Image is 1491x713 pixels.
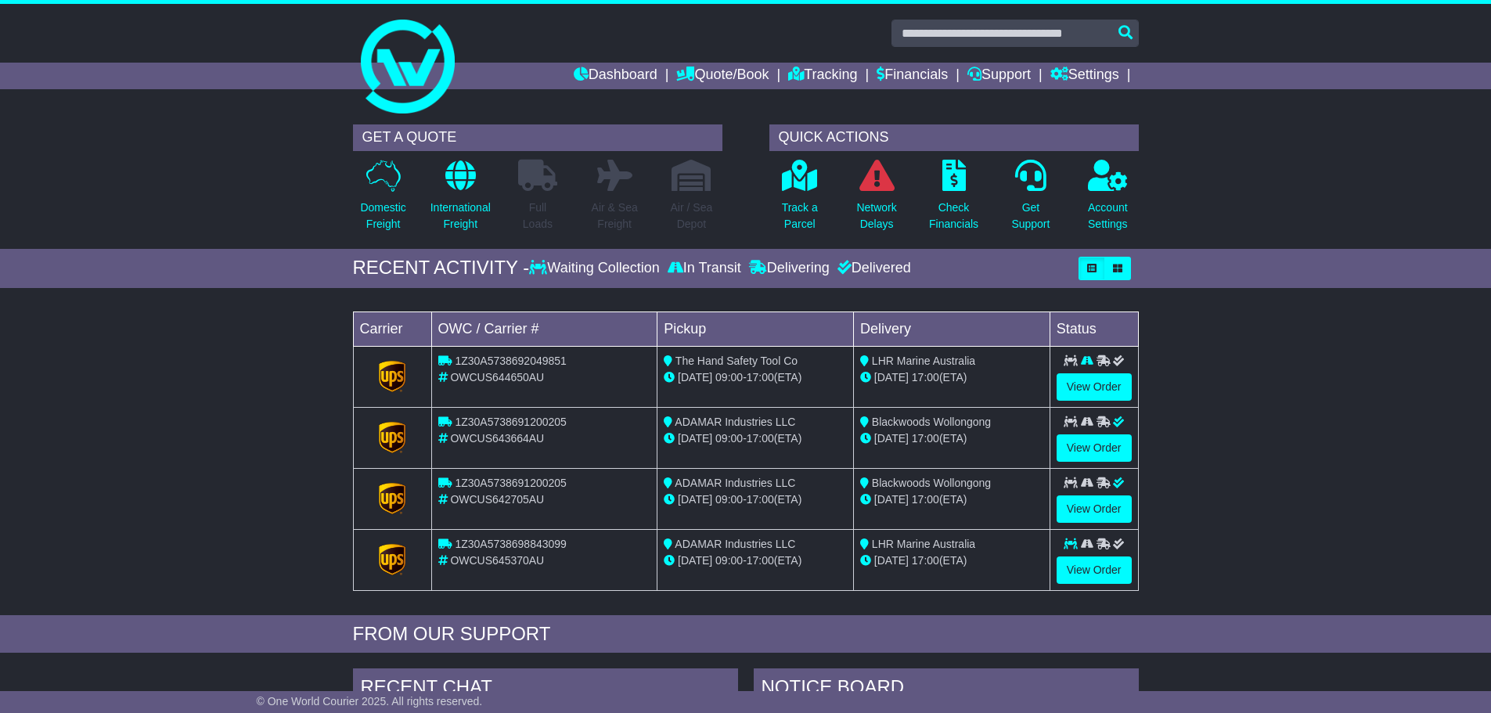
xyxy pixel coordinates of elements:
[872,538,975,550] span: LHR Marine Australia
[781,159,819,241] a: Track aParcel
[856,200,896,232] p: Network Delays
[359,159,406,241] a: DomesticFreight
[353,311,431,346] td: Carrier
[1057,556,1132,584] a: View Order
[747,493,774,506] span: 17:00
[874,371,909,384] span: [DATE]
[664,260,745,277] div: In Transit
[872,355,975,367] span: LHR Marine Australia
[1057,495,1132,523] a: View Order
[912,554,939,567] span: 17:00
[529,260,663,277] div: Waiting Collection
[675,416,795,428] span: ADAMAR Industries LLC
[664,430,847,447] div: - (ETA)
[450,554,544,567] span: OWCUS645370AU
[782,200,818,232] p: Track a Parcel
[455,416,566,428] span: 1Z30A5738691200205
[1088,200,1128,232] p: Account Settings
[1050,311,1138,346] td: Status
[257,695,483,708] span: © One World Courier 2025. All rights reserved.
[929,200,978,232] p: Check Financials
[872,477,991,489] span: Blackwoods Wollongong
[675,538,795,550] span: ADAMAR Industries LLC
[788,63,857,89] a: Tracking
[769,124,1139,151] div: QUICK ACTIONS
[912,432,939,445] span: 17:00
[592,200,638,232] p: Air & Sea Freight
[379,483,405,514] img: GetCarrierServiceLogo
[860,492,1043,508] div: (ETA)
[353,668,738,711] div: RECENT CHAT
[747,432,774,445] span: 17:00
[675,477,795,489] span: ADAMAR Industries LLC
[715,493,743,506] span: 09:00
[967,63,1031,89] a: Support
[430,159,492,241] a: InternationalFreight
[874,554,909,567] span: [DATE]
[747,371,774,384] span: 17:00
[664,492,847,508] div: - (ETA)
[657,311,854,346] td: Pickup
[455,355,566,367] span: 1Z30A5738692049851
[360,200,405,232] p: Domestic Freight
[860,430,1043,447] div: (ETA)
[754,668,1139,711] div: NOTICE BOARD
[671,200,713,232] p: Air / Sea Depot
[455,477,566,489] span: 1Z30A5738691200205
[678,554,712,567] span: [DATE]
[379,361,405,392] img: GetCarrierServiceLogo
[678,432,712,445] span: [DATE]
[676,63,769,89] a: Quote/Book
[678,493,712,506] span: [DATE]
[855,159,897,241] a: NetworkDelays
[834,260,911,277] div: Delivered
[450,432,544,445] span: OWCUS643664AU
[1010,159,1050,241] a: GetSupport
[450,493,544,506] span: OWCUS642705AU
[1050,63,1119,89] a: Settings
[715,371,743,384] span: 09:00
[450,371,544,384] span: OWCUS644650AU
[664,369,847,386] div: - (ETA)
[675,355,798,367] span: The Hand Safety Tool Co
[747,554,774,567] span: 17:00
[455,538,566,550] span: 1Z30A5738698843099
[664,553,847,569] div: - (ETA)
[379,544,405,575] img: GetCarrierServiceLogo
[518,200,557,232] p: Full Loads
[877,63,948,89] a: Financials
[1087,159,1129,241] a: AccountSettings
[353,623,1139,646] div: FROM OUR SUPPORT
[853,311,1050,346] td: Delivery
[872,416,991,428] span: Blackwoods Wollongong
[430,200,491,232] p: International Freight
[379,422,405,453] img: GetCarrierServiceLogo
[1011,200,1050,232] p: Get Support
[874,432,909,445] span: [DATE]
[860,553,1043,569] div: (ETA)
[715,432,743,445] span: 09:00
[928,159,979,241] a: CheckFinancials
[860,369,1043,386] div: (ETA)
[874,493,909,506] span: [DATE]
[1057,373,1132,401] a: View Order
[431,311,657,346] td: OWC / Carrier #
[574,63,657,89] a: Dashboard
[353,257,530,279] div: RECENT ACTIVITY -
[912,371,939,384] span: 17:00
[1057,434,1132,462] a: View Order
[678,371,712,384] span: [DATE]
[353,124,722,151] div: GET A QUOTE
[745,260,834,277] div: Delivering
[912,493,939,506] span: 17:00
[715,554,743,567] span: 09:00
